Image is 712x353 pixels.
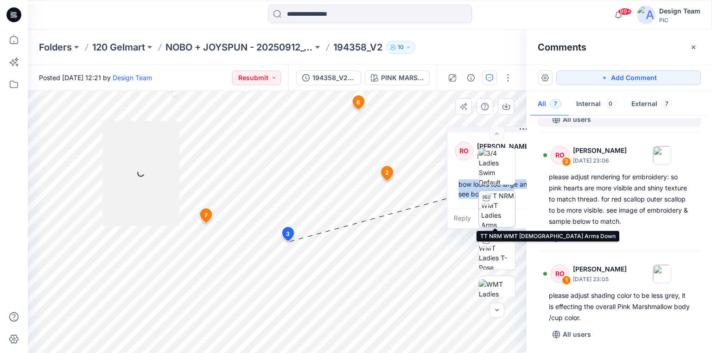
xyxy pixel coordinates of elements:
[204,211,208,220] span: 7
[312,73,355,83] div: 194358_V2 NEW PATTERN
[659,17,700,24] div: PIC
[624,93,680,116] button: External
[286,230,290,238] span: 3
[386,41,415,54] button: 10
[562,157,571,166] div: 2
[479,279,515,309] img: WMT Ladies Swim Front
[549,327,595,342] button: All users
[563,233,591,244] p: All users
[604,99,617,108] span: 0
[92,41,145,54] a: 120 Gelmart
[39,41,72,54] a: Folders
[573,145,627,156] p: [PERSON_NAME]
[113,74,152,82] a: Design Team
[530,93,569,116] button: All
[556,70,701,85] button: Add Comment
[573,156,627,165] p: [DATE] 23:06
[661,99,673,108] span: 7
[659,6,700,17] div: Design Team
[455,176,592,202] div: bow looks too large and squished, please see bow selected
[569,93,624,116] button: Internal
[464,70,478,85] button: Details
[385,169,389,177] span: 2
[481,191,515,227] img: TT NRM WMT Ladies Arms Down
[538,42,586,53] h2: Comments
[398,42,404,52] p: 10
[549,171,690,227] div: please adjust rendering for embroidery: so pink hearts are more visible and shiny texture to matc...
[551,146,569,164] div: RO
[381,73,424,83] div: PINK MARSHMALLOW
[477,141,553,152] p: [PERSON_NAME]
[549,231,595,246] button: All users
[618,8,632,15] span: 99+
[550,99,561,108] span: 7
[365,70,430,85] button: PINK MARSHMALLOW
[549,290,690,323] div: please adjust shading color to be less grey, it is effecting the overall Pink Marshmallow body /c...
[447,208,599,228] div: Reply
[549,112,595,127] button: All users
[563,329,591,340] p: All users
[563,114,591,125] p: All users
[455,142,473,160] div: RO
[296,70,361,85] button: 194358_V2 NEW PATTERN
[356,98,360,107] span: 6
[479,233,515,270] img: TT NRM WMT Ladies T-Pose
[573,275,627,284] p: [DATE] 23:05
[562,276,571,285] div: 1
[573,264,627,275] p: [PERSON_NAME]
[165,41,313,54] a: NOBO + JOYSPUN - 20250912_120_GC
[637,6,655,24] img: avatar
[39,73,152,82] span: Posted [DATE] 12:21 by
[479,148,515,184] img: 3/4 Ladies Swim Default
[333,41,382,54] p: 194358_V2
[551,265,569,283] div: RO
